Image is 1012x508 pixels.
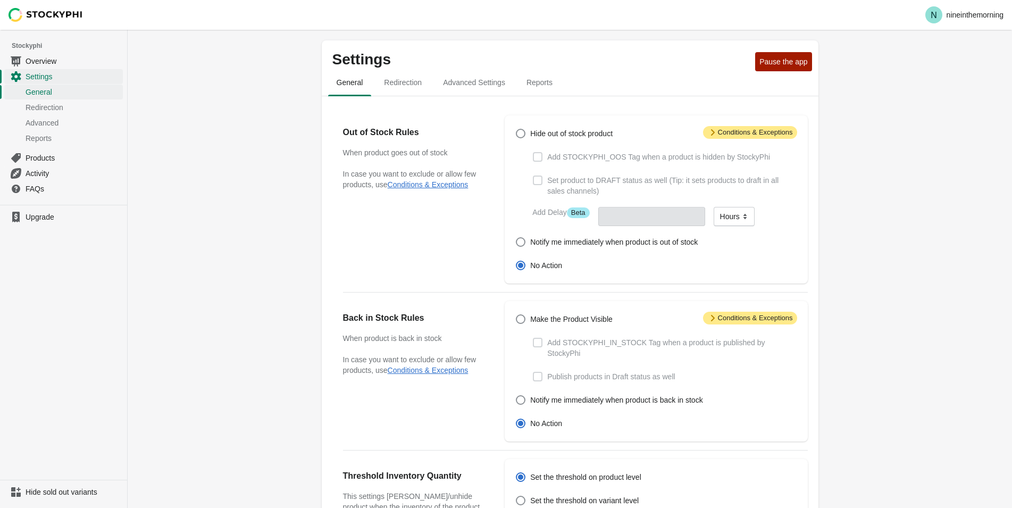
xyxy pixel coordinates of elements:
[4,485,123,499] a: Hide sold out variants
[343,354,484,376] p: In case you want to exclude or allow few products, use
[703,126,797,139] span: Conditions & Exceptions
[755,52,812,71] button: Pause the app
[26,87,121,97] span: General
[26,133,121,144] span: Reports
[343,147,484,158] h3: When product goes out of stock
[530,472,641,482] span: Set the threshold on product level
[9,8,83,22] img: Stockyphi
[434,73,514,92] span: Advanced Settings
[532,207,589,218] label: Add Delay
[343,333,484,344] h3: When product is back in stock
[4,69,123,84] a: Settings
[375,73,430,92] span: Redirection
[759,57,807,66] span: Pause the app
[4,181,123,196] a: FAQs
[343,126,484,139] h2: Out of Stock Rules
[4,115,123,130] a: Advanced
[567,207,590,218] span: Beta
[530,495,639,506] span: Set the threshold on variant level
[4,150,123,165] a: Products
[516,69,563,96] button: reports
[343,169,484,190] p: In case you want to exclude or allow few products, use
[530,418,562,429] span: No Action
[4,165,123,181] a: Activity
[343,470,484,482] h2: Threshold Inventory Quantity
[343,312,484,324] h2: Back in Stock Rules
[26,56,121,66] span: Overview
[26,153,121,163] span: Products
[388,366,469,374] button: Conditions & Exceptions
[925,6,942,23] span: Avatar with initials N
[328,73,372,92] span: General
[530,395,702,405] span: Notify me immediately when product is back in stock
[547,152,770,162] span: Add STOCKYPHI_OOS Tag when a product is hidden by StockyPhi
[947,11,1003,19] p: nineinthemorning
[4,53,123,69] a: Overview
[26,102,121,113] span: Redirection
[373,69,432,96] button: redirection
[703,312,797,324] span: Conditions & Exceptions
[931,11,937,20] text: N
[26,184,121,194] span: FAQs
[26,212,121,222] span: Upgrade
[547,337,797,359] span: Add STOCKYPHI_IN_STOCK Tag when a product is published by StockyPhi
[26,118,121,128] span: Advanced
[547,371,675,382] span: Publish products in Draft status as well
[26,71,121,82] span: Settings
[530,260,562,271] span: No Action
[12,40,127,51] span: Stockyphi
[326,69,374,96] button: general
[4,130,123,146] a: Reports
[26,487,121,497] span: Hide sold out variants
[432,69,516,96] button: Advanced settings
[530,237,698,247] span: Notify me immediately when product is out of stock
[388,180,469,189] button: Conditions & Exceptions
[26,168,121,179] span: Activity
[530,314,613,324] span: Make the Product Visible
[518,73,561,92] span: Reports
[332,51,751,68] p: Settings
[4,99,123,115] a: Redirection
[921,4,1008,26] button: Avatar with initials Nnineinthemorning
[530,128,613,139] span: Hide out of stock product
[4,84,123,99] a: General
[547,175,797,196] span: Set product to DRAFT status as well (Tip: it sets products to draft in all sales channels)
[4,210,123,224] a: Upgrade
